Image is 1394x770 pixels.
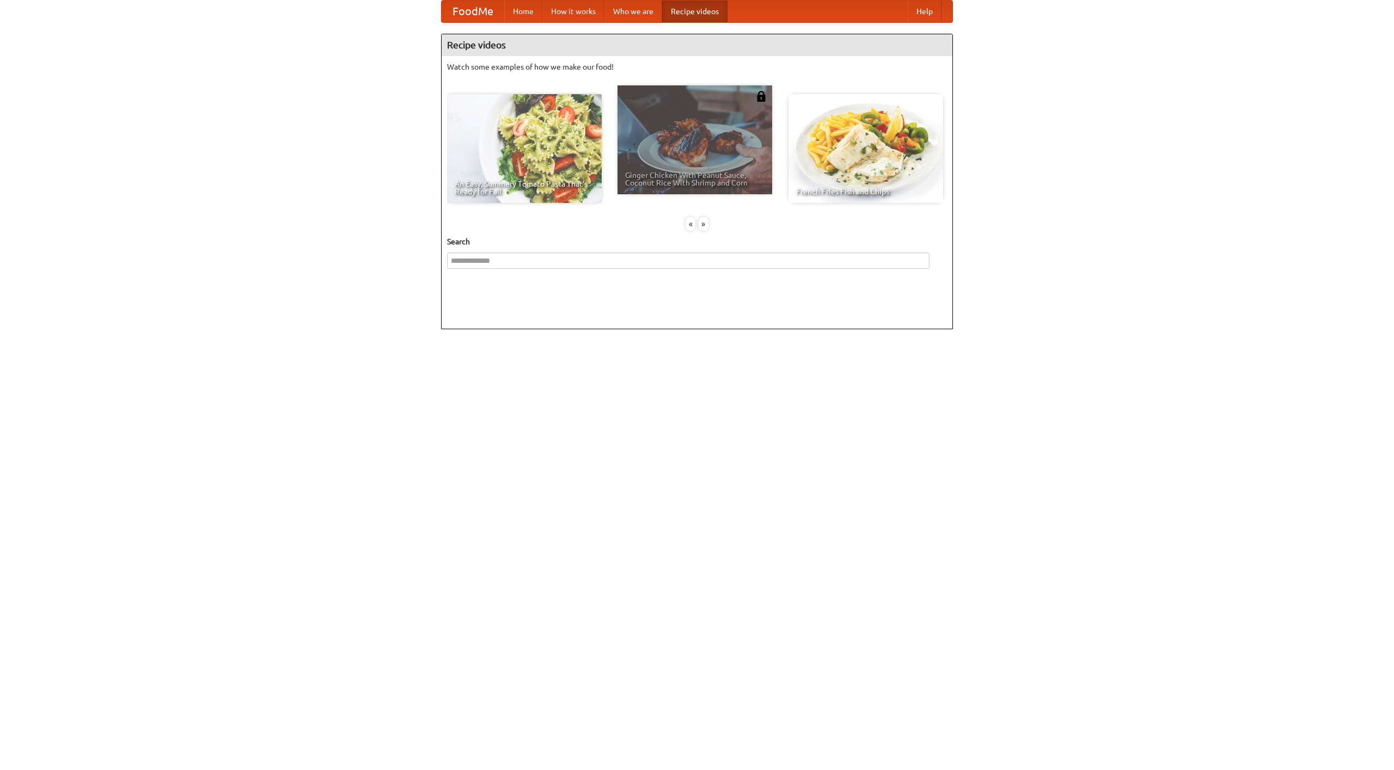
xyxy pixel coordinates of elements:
[699,217,708,231] div: »
[908,1,941,22] a: Help
[542,1,604,22] a: How it works
[788,94,943,203] a: French Fries Fish and Chips
[447,236,947,247] h5: Search
[604,1,662,22] a: Who we are
[447,94,602,203] a: An Easy, Summery Tomato Pasta That's Ready for Fall
[796,188,936,195] span: French Fries Fish and Chips
[756,91,767,102] img: 483408.png
[662,1,727,22] a: Recipe videos
[442,1,504,22] a: FoodMe
[504,1,542,22] a: Home
[442,34,952,56] h4: Recipe videos
[686,217,695,231] div: «
[455,180,594,195] span: An Easy, Summery Tomato Pasta That's Ready for Fall
[447,61,947,72] p: Watch some examples of how we make our food!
